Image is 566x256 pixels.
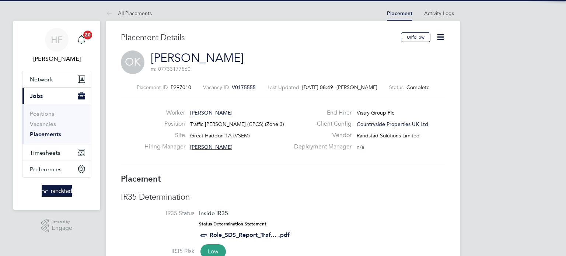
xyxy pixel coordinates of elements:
span: Jobs [30,92,43,99]
a: Activity Logs [424,10,454,17]
a: Positions [30,110,54,117]
span: HF [51,35,63,45]
button: Jobs [22,88,91,104]
button: Network [22,71,91,87]
span: 20 [83,31,92,39]
span: Vistry Group Plc [357,109,394,116]
a: 20 [74,28,89,52]
label: Site [144,131,185,139]
label: End Hirer [290,109,352,117]
span: Traffic [PERSON_NAME] (CPCS) (Zone 3) [190,121,284,127]
a: Placements [30,131,61,138]
a: Placement [387,10,412,17]
a: All Placements [106,10,152,17]
span: Inside IR35 [199,210,228,217]
label: Client Config [290,120,352,128]
span: [PERSON_NAME] [336,84,377,91]
label: IR35 Status [121,210,195,217]
a: Powered byEngage [41,219,73,233]
strong: Status Determination Statement [199,221,266,227]
label: Worker [144,109,185,117]
b: Placement [121,174,161,184]
a: Role_SDS_Report_Traf... .pdf [210,231,290,238]
span: P297010 [171,84,191,91]
h3: Placement Details [121,32,395,43]
label: Last Updated [268,84,299,91]
label: IR35 Risk [121,248,195,255]
label: Deployment Manager [290,143,352,151]
button: Timesheets [22,144,91,161]
span: Timesheets [30,149,60,156]
a: [PERSON_NAME] [151,51,244,65]
h3: IR35 Determination [121,192,445,203]
label: Hiring Manager [144,143,185,151]
span: Great Haddon 1A (VSEM) [190,132,250,139]
label: Vendor [290,131,352,139]
span: Preferences [30,166,62,173]
span: Network [30,76,53,83]
span: Hollie Furby [22,55,91,63]
span: Powered by [52,219,72,225]
a: Vacancies [30,120,56,127]
label: Position [144,120,185,128]
span: Complete [406,84,430,91]
a: HF[PERSON_NAME] [22,28,91,63]
label: Status [389,84,403,91]
span: Countryside Properties UK Ltd [357,121,428,127]
span: [DATE] 08:49 - [302,84,336,91]
span: [PERSON_NAME] [190,144,233,150]
label: Vacancy ID [203,84,229,91]
span: [PERSON_NAME] [190,109,233,116]
span: Engage [52,225,72,231]
span: OK [121,50,144,74]
span: Randstad Solutions Limited [357,132,420,139]
span: V0175555 [232,84,256,91]
label: Placement ID [137,84,168,91]
button: Preferences [22,161,91,177]
nav: Main navigation [13,21,100,210]
img: randstad-logo-retina.png [42,185,72,197]
div: Jobs [22,104,91,144]
button: Unfollow [401,32,430,42]
span: m: 07733177560 [151,66,191,72]
span: n/a [357,144,364,150]
a: Go to home page [22,185,91,197]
